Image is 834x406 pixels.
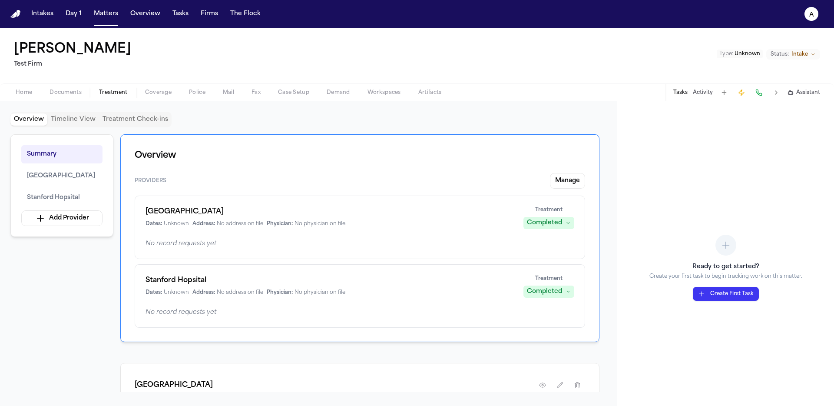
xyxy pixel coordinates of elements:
span: Address: [192,220,215,227]
span: Documents [50,89,82,96]
span: Physician: [267,289,293,296]
h1: [GEOGRAPHIC_DATA] [146,206,513,217]
button: Create First Task [693,287,759,301]
span: Coverage [145,89,172,96]
div: Completed [527,287,562,296]
button: Edit Type: Unknown [717,50,763,58]
span: Fax [252,89,261,96]
span: Dates: [146,289,162,296]
p: Create your first task to begin tracking work on this matter. [649,273,802,280]
span: Demand [327,89,350,96]
button: Tasks [673,89,688,96]
span: Providers [135,177,166,184]
button: Firms [197,6,222,22]
div: Completed [527,219,562,227]
button: Timeline View [47,113,99,126]
img: Finch Logo [10,10,21,18]
text: a [809,12,814,18]
button: Activity [693,89,713,96]
button: Tasks [169,6,192,22]
span: Mail [223,89,234,96]
span: Unknown [164,289,189,296]
button: Add Task [718,87,730,99]
button: Change status from Intake [766,49,820,60]
button: Completed [523,217,574,229]
span: Unknown [735,51,760,57]
span: Unknown [164,220,189,227]
button: Make a Call [753,87,765,99]
button: Summary [21,145,103,163]
button: [GEOGRAPHIC_DATA] [21,167,103,185]
span: No physician on file [295,220,345,227]
button: Overview [10,113,47,126]
span: Intake [791,51,808,58]
div: No record requests yet [146,240,574,248]
span: No physician on file [295,289,345,296]
span: Stanford Hopsital [27,193,80,203]
button: Edit matter name [14,42,131,57]
span: Treatment [535,275,563,282]
span: Artifacts [418,89,442,96]
h2: Test Firm [14,59,135,70]
button: Matters [90,6,122,22]
button: Manage [550,173,585,189]
span: Assistant [796,89,820,96]
span: Physician: [267,220,293,227]
button: Completed [523,286,574,298]
span: Home [16,89,32,96]
h1: Stanford Hopsital [146,275,513,286]
span: Police [189,89,205,96]
span: Address: [192,289,215,296]
button: Intakes [28,6,57,22]
h3: Ready to get started? [649,263,802,271]
span: No address on file [217,289,263,296]
span: Case Setup [278,89,309,96]
button: The Flock [227,6,264,22]
div: No record requests yet [146,308,574,317]
span: Status: [771,51,789,58]
span: Type : [719,51,733,57]
h1: Overview [135,149,585,163]
button: Overview [127,6,164,22]
span: Treatment [99,89,128,96]
button: Assistant [788,89,820,96]
a: Home [10,10,21,18]
button: Add Provider [21,210,103,226]
h1: [GEOGRAPHIC_DATA] [135,380,213,390]
span: [GEOGRAPHIC_DATA] [27,171,95,181]
span: No address on file [217,220,263,227]
h1: [PERSON_NAME] [14,42,131,57]
button: Create Immediate Task [735,87,748,99]
button: Treatment Check-ins [99,113,172,126]
span: Dates: [146,220,162,227]
button: Stanford Hopsital [21,189,103,207]
span: Treatment [535,206,563,213]
button: Day 1 [62,6,85,22]
span: Workspaces [367,89,401,96]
